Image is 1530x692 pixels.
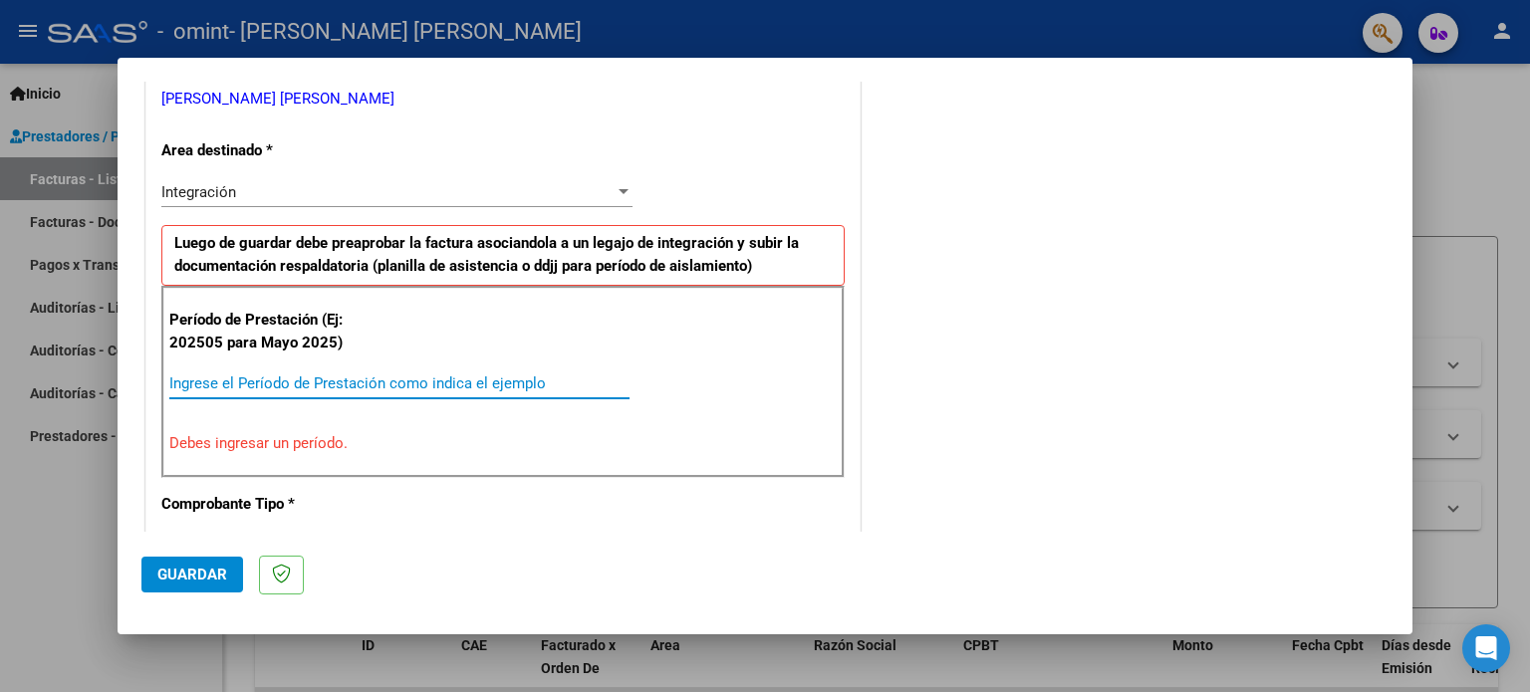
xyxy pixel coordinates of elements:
[169,309,370,353] p: Período de Prestación (Ej: 202505 para Mayo 2025)
[161,139,367,162] p: Area destinado *
[141,557,243,592] button: Guardar
[161,493,367,516] p: Comprobante Tipo *
[157,566,227,583] span: Guardar
[174,234,799,275] strong: Luego de guardar debe preaprobar la factura asociandola a un legajo de integración y subir la doc...
[169,432,837,455] p: Debes ingresar un período.
[161,88,845,111] p: [PERSON_NAME] [PERSON_NAME]
[161,183,236,201] span: Integración
[1462,624,1510,672] div: Open Intercom Messenger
